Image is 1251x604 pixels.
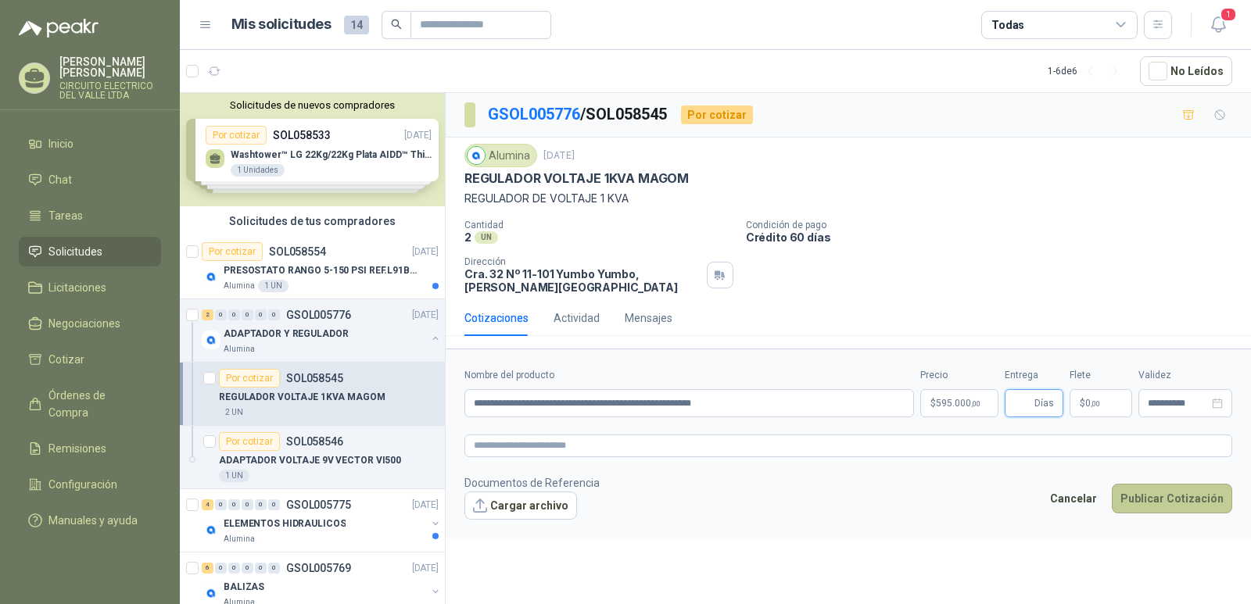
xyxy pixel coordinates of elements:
a: 2 0 0 0 0 0 GSOL005776[DATE] Company LogoADAPTADOR Y REGULADORAlumina [202,306,442,356]
a: Por cotizarSOL058554[DATE] Company LogoPRESOSTATO RANGO 5-150 PSI REF.L91B-1050Alumina1 UN [180,236,445,299]
div: 0 [215,563,227,574]
span: Solicitudes [48,243,102,260]
a: Chat [19,165,161,195]
img: Logo peakr [19,19,99,38]
p: GSOL005775 [286,499,351,510]
label: Entrega [1005,368,1063,383]
p: Crédito 60 días [746,231,1245,244]
div: UN [475,231,498,244]
img: Company Logo [202,520,220,539]
label: Flete [1070,368,1132,383]
div: 0 [228,499,240,510]
div: Cotizaciones [464,309,529,327]
p: $595.000,00 [920,389,998,417]
img: Company Logo [202,331,220,349]
span: 1 [1220,7,1237,22]
a: Tareas [19,201,161,231]
p: [DATE] [412,245,439,259]
div: 1 - 6 de 6 [1048,59,1127,84]
div: Por cotizar [202,242,263,261]
p: Cantidad [464,220,733,231]
span: Órdenes de Compra [48,387,146,421]
p: SOL058554 [269,246,326,257]
p: Condición de pago [746,220,1245,231]
p: / SOL058545 [488,102,669,127]
div: 0 [268,309,280,320]
p: Documentos de Referencia [464,474,600,491]
a: Inicio [19,129,161,159]
p: REGULADOR VOLTAJE 1KVA MAGOM [219,390,385,405]
div: 4 [202,499,213,510]
p: [PERSON_NAME] [PERSON_NAME] [59,56,161,78]
a: Remisiones [19,434,161,463]
button: Cargar archivo [464,491,577,520]
span: Tareas [48,207,83,224]
div: 1 UN [219,470,249,482]
div: 1 UN [258,280,289,292]
div: 6 [202,563,213,574]
div: 0 [268,563,280,574]
div: 0 [215,309,227,320]
div: 0 [215,499,227,510]
p: Dirección [464,256,701,267]
a: 4 0 0 0 0 0 GSOL005775[DATE] Company LogoELEMENTOS HIDRAULICOSAlumina [202,495,442,545]
span: ,00 [971,399,980,408]
div: Alumina [464,144,537,167]
div: 0 [255,563,267,574]
p: ADAPTADOR Y REGULADOR [224,327,348,341]
div: Solicitudes de nuevos compradoresPor cotizarSOL058533[DATE] Washtower™ LG 22Kg/22Kg Plata AIDD™ T... [180,93,445,206]
p: ADAPTADOR VOLTAJE 9V VECTOR VI500 [219,453,401,468]
a: Cotizar [19,345,161,374]
span: Días [1034,390,1054,416]
p: Alumina [224,280,255,292]
p: ELEMENTOS HIDRAULICOS [224,516,346,531]
button: No Leídos [1140,56,1232,86]
label: Nombre del producto [464,368,914,383]
p: REGULADOR VOLTAJE 1KVA MAGOM [464,170,689,187]
div: 2 UN [219,406,249,419]
a: Configuración [19,470,161,499]
span: Inicio [48,135,73,152]
p: PRESOSTATO RANGO 5-150 PSI REF.L91B-1050 [224,263,418,278]
div: 0 [242,309,253,320]
span: ,00 [1091,399,1100,408]
span: $ [1080,398,1085,408]
a: Licitaciones [19,273,161,302]
div: 0 [255,309,267,320]
img: Company Logo [202,267,220,286]
div: Por cotizar [681,105,753,124]
span: Manuales y ayuda [48,512,138,529]
button: Solicitudes de nuevos compradores [186,99,439,111]
p: [DATE] [412,498,439,513]
p: [DATE] [412,308,439,323]
p: REGULADOR DE VOLTAJE 1 KVA [464,190,1232,207]
span: Cotizar [48,351,84,368]
span: 14 [344,16,369,34]
div: 2 [202,309,213,320]
div: 0 [255,499,267,510]
p: BALIZAS [224,580,264,595]
p: Cra. 32 Nº 11-101 Yumbo Yumbo , [PERSON_NAME][GEOGRAPHIC_DATA] [464,267,701,294]
a: GSOL005776 [488,105,580,123]
p: Alumina [224,533,255,545]
p: $ 0,00 [1070,389,1132,417]
div: Por cotizar [219,432,280,451]
div: Todas [991,16,1024,34]
label: Validez [1138,368,1232,383]
div: Actividad [554,309,600,327]
a: Negociaciones [19,309,161,338]
div: 0 [242,563,253,574]
div: 0 [268,499,280,510]
p: GSOL005769 [286,563,351,574]
img: Company Logo [468,147,485,164]
a: Manuales y ayuda [19,506,161,535]
span: Licitaciones [48,279,106,296]
div: 0 [228,563,240,574]
button: Publicar Cotización [1112,484,1232,513]
img: Company Logo [202,584,220,602]
p: Alumina [224,343,255,356]
span: Chat [48,171,72,188]
div: Por cotizar [219,369,280,388]
span: search [391,19,402,30]
div: Mensajes [625,309,672,327]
